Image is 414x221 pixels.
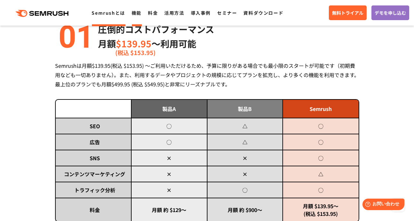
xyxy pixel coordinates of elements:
td: ◯ [207,182,283,198]
div: Semrushは月額$139.95(税込 $153.95) ～ご利用いただけるため、予算に限りがある場合でも最小限のスタートが可能です（初期費用なども一切ありません）。また、利用するデータやプロ... [55,61,359,89]
td: ◯ [283,150,359,166]
a: 料金 [148,10,158,16]
td: △ [207,134,283,150]
a: Semrushとは [92,10,125,16]
td: 製品A [131,100,207,118]
iframe: Help widget launcher [357,196,407,214]
span: $139.95 [116,37,151,50]
a: デモを申し込む [371,5,409,20]
td: × [131,182,207,198]
p: 圧倒的コストパフォーマンス [98,22,214,36]
td: △ [207,118,283,134]
td: × [207,150,283,166]
a: 導入事例 [191,10,211,16]
span: (税込 $153.95) [115,45,156,60]
a: 資料ダウンロード [243,10,283,16]
a: セミナー [217,10,237,16]
td: SNS [56,150,132,166]
td: SEO [56,118,132,134]
span: 無料トライアル [332,9,363,16]
td: × [207,166,283,182]
img: alt [55,22,93,51]
td: ◯ [283,134,359,150]
a: 活用方法 [164,10,184,16]
p: 月額 〜利用可能 [98,36,214,51]
td: Semrush [283,100,359,118]
td: × [131,150,207,166]
td: ◯ [283,182,359,198]
a: 機能 [132,10,142,16]
td: 広告 [56,134,132,150]
td: △ [283,166,359,182]
a: 無料トライアル [329,5,367,20]
td: ◯ [131,118,207,134]
td: トラフィック分析 [56,182,132,198]
td: 製品B [207,100,283,118]
td: × [131,166,207,182]
td: コンテンツマーケティング [56,166,132,182]
td: ◯ [283,118,359,134]
td: ◯ [131,134,207,150]
span: デモを申し込む [375,9,406,16]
